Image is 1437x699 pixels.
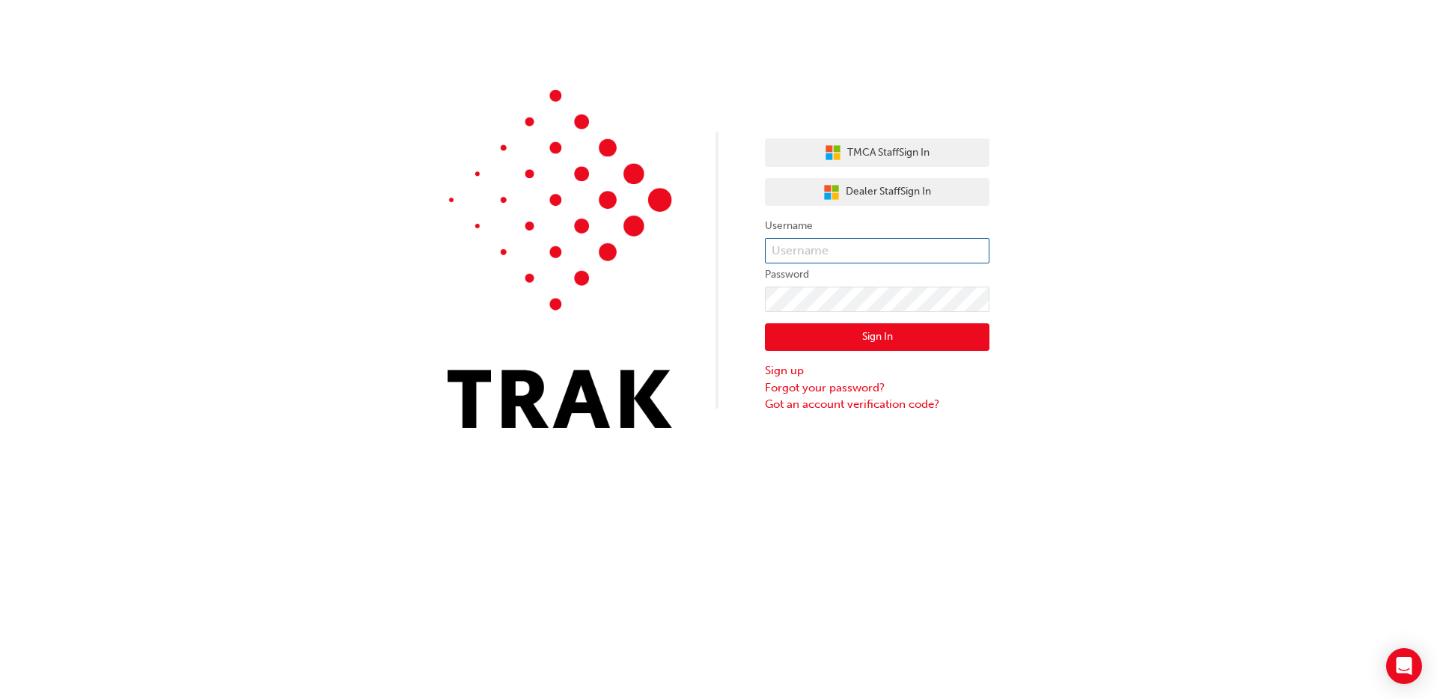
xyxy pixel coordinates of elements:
input: Username [765,238,989,263]
button: TMCA StaffSign In [765,138,989,167]
a: Got an account verification code? [765,396,989,413]
a: Forgot your password? [765,379,989,397]
span: TMCA Staff Sign In [847,144,930,162]
button: Dealer StaffSign In [765,178,989,207]
label: Username [765,217,989,235]
a: Sign up [765,362,989,379]
label: Password [765,266,989,284]
img: Trak [448,90,672,428]
button: Sign In [765,323,989,352]
div: Open Intercom Messenger [1386,648,1422,684]
span: Dealer Staff Sign In [846,183,931,201]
